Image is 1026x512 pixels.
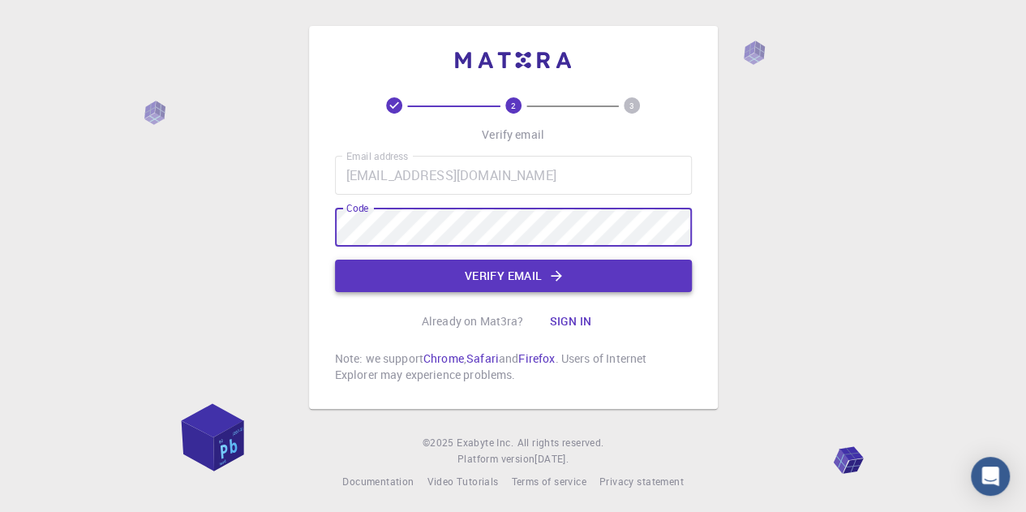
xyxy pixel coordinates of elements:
[517,435,603,451] span: All rights reserved.
[511,100,516,111] text: 2
[629,100,634,111] text: 3
[346,149,408,163] label: Email address
[599,474,684,490] a: Privacy statement
[422,313,524,329] p: Already on Mat3ra?
[534,452,569,465] span: [DATE] .
[457,436,513,449] span: Exabyte Inc.
[457,451,534,467] span: Platform version
[482,127,544,143] p: Verify email
[342,474,414,490] a: Documentation
[427,475,498,488] span: Video Tutorials
[466,351,499,366] a: Safari
[971,457,1010,496] div: Open Intercom Messenger
[427,474,498,490] a: Video Tutorials
[599,475,684,488] span: Privacy statement
[423,351,464,366] a: Chrome
[342,475,414,488] span: Documentation
[536,305,604,338] button: Sign in
[423,435,457,451] span: © 2025
[457,435,513,451] a: Exabyte Inc.
[534,451,569,467] a: [DATE].
[335,260,692,292] button: Verify email
[511,474,586,490] a: Terms of service
[511,475,586,488] span: Terms of service
[518,351,555,366] a: Firefox
[335,351,692,383] p: Note: we support , and . Users of Internet Explorer may experience problems.
[346,201,368,215] label: Code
